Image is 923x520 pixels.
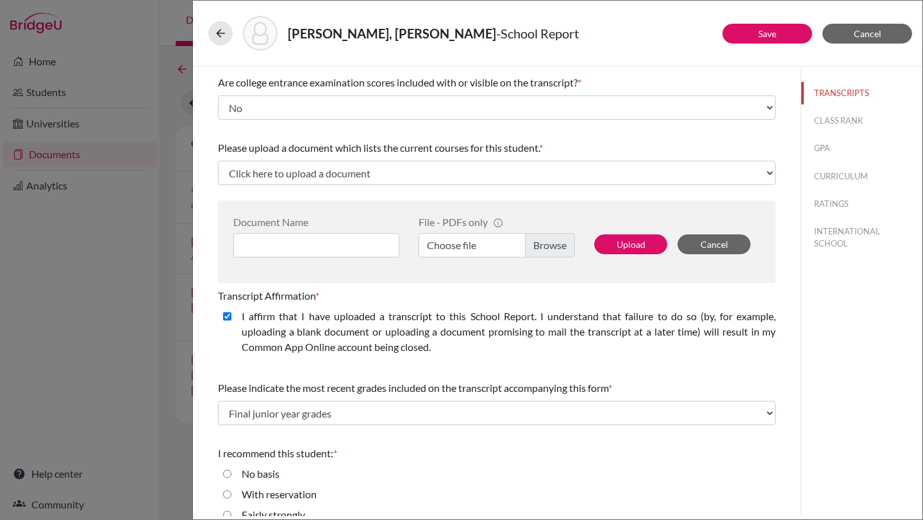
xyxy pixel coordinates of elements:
[242,466,279,482] label: No basis
[594,234,667,254] button: Upload
[801,137,922,159] button: GPA
[242,487,317,502] label: With reservation
[493,218,503,228] span: info
[801,220,922,255] button: INTERNATIONAL SCHOOL
[218,76,578,88] span: Are college entrance examination scores included with or visible on the transcript?
[801,110,922,132] button: CLASS RANK
[419,216,575,228] div: File - PDFs only
[496,26,579,41] span: - School Report
[218,382,608,394] span: Please indicate the most recent grades included on the transcript accompanying this form
[242,309,776,355] label: I affirm that I have uploaded a transcript to this School Report. I understand that failure to do...
[801,165,922,188] button: CURRICULUM
[218,447,333,459] span: I recommend this student:
[419,233,575,257] label: Choose file
[218,142,539,154] span: Please upload a document which lists the current courses for this student.
[218,289,315,302] span: Transcript Affirmation
[233,216,399,228] div: Document Name
[801,82,922,104] button: TRANSCRIPTS
[801,193,922,215] button: RATINGS
[678,234,751,254] button: Cancel
[288,26,496,41] strong: [PERSON_NAME], [PERSON_NAME]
